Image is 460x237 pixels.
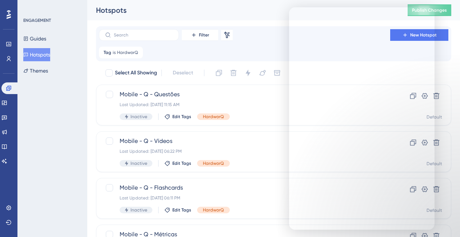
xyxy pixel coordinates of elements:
[120,90,369,99] span: Mobile - Q - Questões
[131,114,147,120] span: Inactive
[23,18,51,23] div: ENGAGEMENT
[164,160,191,166] button: Edit Tags
[120,137,369,145] span: Mobile - Q - Vídeos
[23,48,50,61] button: Hotspots
[23,64,48,77] button: Themes
[203,207,224,213] span: HardworQ
[172,114,191,120] span: Edit Tags
[173,69,193,77] span: Deselect
[115,69,157,77] span: Select All Showing
[408,4,451,16] button: Publish Changes
[117,50,138,55] span: HardworQ
[164,114,191,120] button: Edit Tags
[203,114,224,120] span: HardworQ
[120,102,369,108] div: Last Updated: [DATE] 11:15 AM
[113,50,116,55] span: is
[172,207,191,213] span: Edit Tags
[166,66,200,79] button: Deselect
[203,160,224,166] span: HardworQ
[23,32,46,45] button: Guides
[164,207,191,213] button: Edit Tags
[120,183,369,192] span: Mobile - Q - Flashcards
[114,32,173,38] input: Search
[104,50,111,55] span: Tag
[120,195,369,201] div: Last Updated: [DATE] 06:11 PM
[120,148,369,154] div: Last Updated: [DATE] 06:22 PM
[131,207,147,213] span: Inactive
[199,32,209,38] span: Filter
[96,5,389,15] div: Hotspots
[172,160,191,166] span: Edit Tags
[182,29,218,41] button: Filter
[289,7,435,230] iframe: Intercom live chat
[131,160,147,166] span: Inactive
